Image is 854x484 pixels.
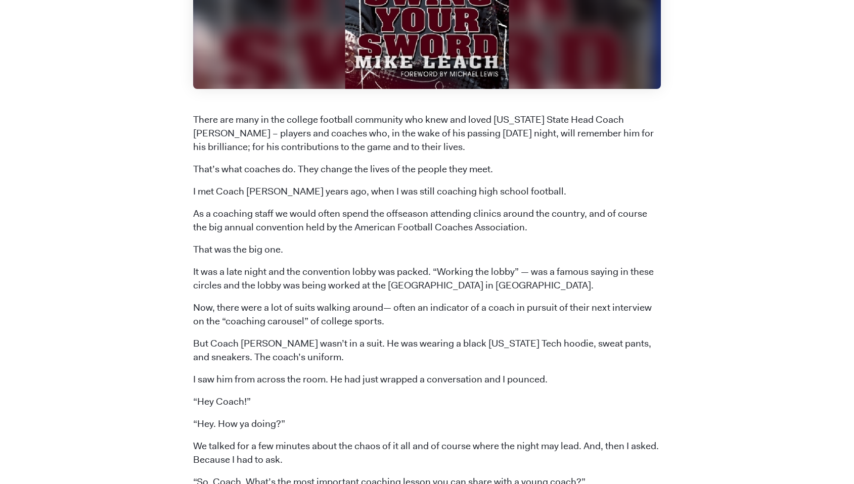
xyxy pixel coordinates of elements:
p: “Hey Coach!” [193,395,661,409]
p: That was the big one. [193,243,661,257]
p: But Coach [PERSON_NAME] wasn’t in a suit. He was wearing a black [US_STATE] Tech hoodie, sweat pa... [193,337,661,364]
p: We talked for a few minutes about the chaos of it all and of course where the night may lead. And... [193,440,661,467]
p: I met Coach [PERSON_NAME] years ago, when I was still coaching high school football. [193,185,661,199]
p: I saw him from across the room. He had just wrapped a conversation and I pounced. [193,373,661,386]
p: That’s what coaches do. They change the lives of the people they meet. [193,163,661,176]
p: It was a late night and the convention lobby was packed. “Working the lobby” — was a famous sayin... [193,265,661,293]
p: There are many in the college football community who knew and loved [US_STATE] State Head Coach [... [193,113,661,154]
p: “Hey. How ya doing?” [193,417,661,431]
p: Now, there were a lot of suits walking around— often an indicator of a coach in pursuit of their ... [193,301,661,328]
p: As a coaching staff we would often spend the offseason attending clinics around the country, and ... [193,207,661,234]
